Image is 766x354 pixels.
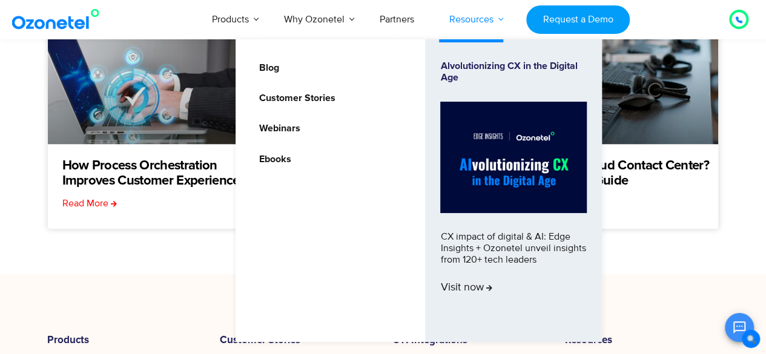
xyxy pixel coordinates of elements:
button: Open chat [725,313,754,342]
a: Request a Demo [526,5,630,34]
a: Blog [251,61,280,76]
img: Alvolutionizing.jpg [440,102,587,213]
h6: Customer Stories [220,335,374,347]
a: What is a Cloud Contact Center? A Complete Guide [523,159,719,189]
span: Upgrade [5,15,36,24]
nav: Pagination [47,260,719,274]
img: 🔍 [747,335,756,344]
a: Webinars [251,121,302,136]
a: How Process Orchestration Improves Customer Experiences [62,159,258,189]
a: Read more about How Process Orchestration Improves Customer Experiences [62,196,117,211]
a: Ebooks [251,152,292,167]
a: Alvolutionizing CX in the Digital AgeCX impact of digital & AI: Edge Insights + Ozonetel unveil i... [440,61,587,321]
a: Customer Stories [251,91,337,106]
h6: Products [47,335,202,347]
span: Visit now [440,281,492,295]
